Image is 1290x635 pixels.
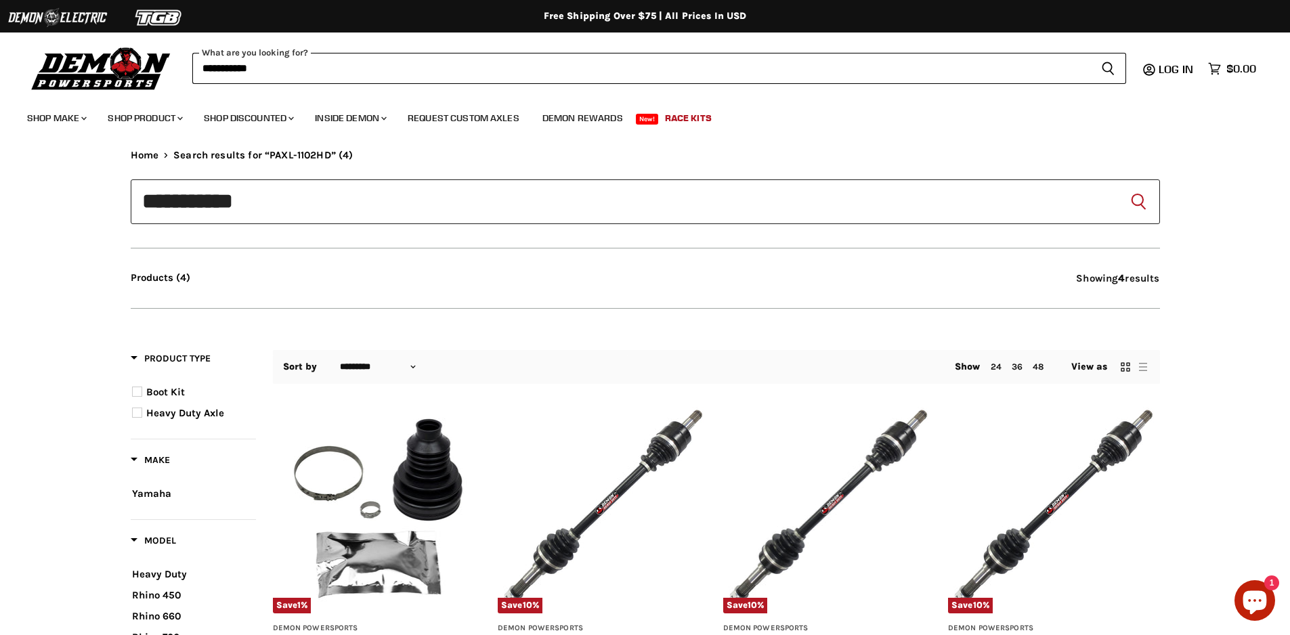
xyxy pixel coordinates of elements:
span: 10 [748,600,757,610]
a: 24 [991,362,1002,372]
strong: 4 [1118,272,1125,284]
span: Log in [1159,62,1193,76]
a: 48 [1033,362,1044,372]
form: Product [192,53,1126,84]
img: Demon Powersports [27,44,175,92]
span: $0.00 [1226,62,1256,75]
div: Free Shipping Over $75 | All Prices In USD [104,10,1187,22]
img: TGB Logo 2 [108,5,210,30]
button: Filter by Product Type [131,352,211,369]
img: Yamaha Rhino 660 Demon Heavy Duty Axle [948,401,1160,613]
span: Yamaha [132,487,171,500]
a: Inside Demon [305,104,395,132]
span: Save % [723,598,768,613]
input: Search [131,179,1160,224]
span: New! [636,114,659,125]
a: Race Kits [655,104,722,132]
h3: Demon Powersports [498,623,710,634]
span: Show [955,361,981,372]
a: Yamaha Rhino 660 Demon Heavy Duty AxleSave10% [948,401,1160,613]
span: 10 [523,600,532,610]
a: Log in [1153,63,1201,75]
span: Heavy Duty [132,568,187,580]
inbox-online-store-chat: Shopify online store chat [1230,580,1279,624]
button: grid view [1119,360,1132,374]
span: Product Type [131,353,211,364]
button: Search [1090,53,1126,84]
button: Filter by Model [131,534,176,551]
button: Search [1127,191,1149,213]
span: Rhino 450 [132,589,181,601]
span: View as [1071,362,1108,372]
button: list view [1136,360,1150,374]
h3: Demon Powersports [273,623,485,634]
form: Product [131,179,1160,224]
h3: Demon Powersports [948,623,1160,634]
span: Save % [273,598,311,613]
span: Make [131,454,170,466]
img: Yamaha Heavy Duty Demon Boot Kit [273,401,485,613]
a: Request Custom Axles [397,104,530,132]
span: 10 [973,600,983,610]
a: $0.00 [1201,59,1263,79]
span: Save % [948,598,993,613]
label: Sort by [283,362,318,372]
a: Home [131,150,159,161]
a: Shop Product [98,104,191,132]
span: Showing results [1076,272,1159,284]
span: 1 [297,600,301,610]
img: Demon Electric Logo 2 [7,5,108,30]
a: Yamaha Heavy Duty Demon Boot KitSave1% [273,401,485,613]
h3: Demon Powersports [723,623,935,634]
img: Yamaha Rhino 700 Demon Heavy Duty Axle [498,401,710,613]
a: Shop Make [17,104,95,132]
button: Filter by Make [131,454,170,470]
ul: Main menu [17,99,1253,132]
a: Shop Discounted [194,104,302,132]
span: Boot Kit [146,386,185,398]
span: Save % [498,598,542,613]
nav: Breadcrumbs [131,150,1160,161]
a: 36 [1012,362,1023,372]
a: Yamaha Rhino 700 Demon Heavy Duty AxleSave10% [498,401,710,613]
span: Search results for “PAXL-1102HD” (4) [173,150,353,161]
img: Yamaha Rhino 450 Demon Heavy Duty Axle [723,401,935,613]
input: Search [192,53,1090,84]
span: Rhino 660 [132,610,181,622]
span: Model [131,535,176,546]
span: Heavy Duty Axle [146,407,224,419]
a: Demon Rewards [532,104,633,132]
button: Products (4) [131,272,190,284]
a: Yamaha Rhino 450 Demon Heavy Duty AxleSave10% [723,401,935,613]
